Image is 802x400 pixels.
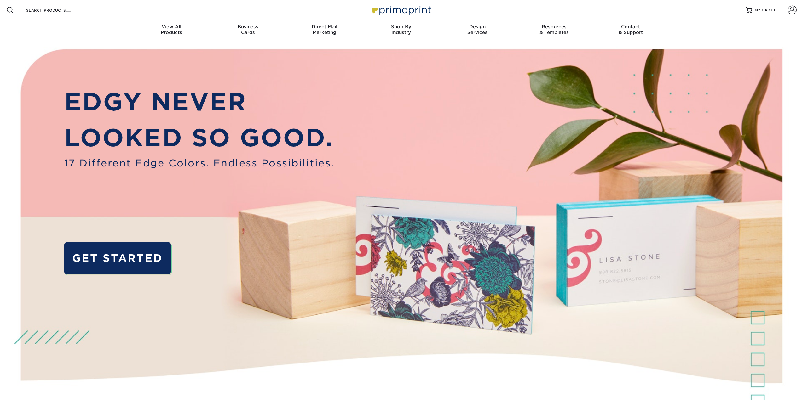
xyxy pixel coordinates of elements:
span: Contact [592,24,669,30]
a: Resources& Templates [516,20,592,40]
span: Direct Mail [286,24,363,30]
a: GET STARTED [64,242,171,274]
div: Industry [363,24,439,35]
a: View AllProducts [133,20,210,40]
div: Services [439,24,516,35]
div: & Support [592,24,669,35]
div: Cards [210,24,286,35]
a: Direct MailMarketing [286,20,363,40]
span: View All [133,24,210,30]
a: Shop ByIndustry [363,20,439,40]
div: & Templates [516,24,592,35]
a: BusinessCards [210,20,286,40]
p: EDGY NEVER [64,84,334,120]
span: 0 [774,8,777,12]
span: Business [210,24,286,30]
p: LOOKED SO GOOD. [64,120,334,156]
span: Resources [516,24,592,30]
img: Primoprint [370,3,433,17]
span: Shop By [363,24,439,30]
span: 17 Different Edge Colors. Endless Possibilities. [64,156,334,171]
a: Contact& Support [592,20,669,40]
span: Design [439,24,516,30]
input: SEARCH PRODUCTS..... [26,6,87,14]
a: DesignServices [439,20,516,40]
span: MY CART [755,8,773,13]
div: Marketing [286,24,363,35]
div: Products [133,24,210,35]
